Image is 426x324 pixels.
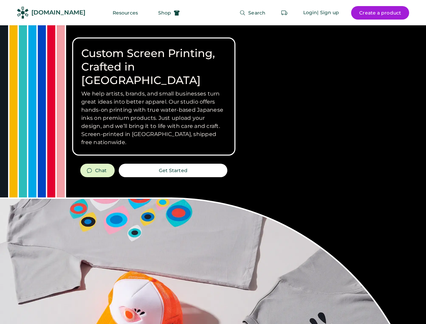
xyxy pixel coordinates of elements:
[158,10,171,15] span: Shop
[80,164,115,177] button: Chat
[248,10,265,15] span: Search
[119,164,227,177] button: Get Started
[105,6,146,20] button: Resources
[31,8,85,17] div: [DOMAIN_NAME]
[231,6,274,20] button: Search
[351,6,409,20] button: Create a product
[17,7,29,19] img: Rendered Logo - Screens
[81,47,226,87] h1: Custom Screen Printing, Crafted in [GEOGRAPHIC_DATA]
[317,9,339,16] div: | Sign up
[150,6,188,20] button: Shop
[303,9,317,16] div: Login
[81,90,226,146] h3: We help artists, brands, and small businesses turn great ideas into better apparel. Our studio of...
[278,6,291,20] button: Retrieve an order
